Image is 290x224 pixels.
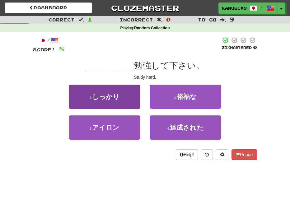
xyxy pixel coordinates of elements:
[92,124,119,131] span: アイロン
[150,85,221,109] button: 2.裕福な
[88,16,92,22] span: 1
[201,149,213,160] button: Round history (alt+y)
[167,127,170,130] small: 4 .
[222,5,247,11] span: kamuela90
[33,74,257,80] div: Study hard.
[221,45,257,50] div: Mastered
[157,17,162,22] span: :
[232,149,257,160] button: Report
[134,61,205,70] span: 勉強して下さい。
[220,17,226,22] span: :
[78,17,84,22] span: :
[176,149,198,160] button: Help!
[230,16,234,22] span: 9
[222,45,230,49] span: 25 %
[218,2,278,14] a: kamuela90 /
[119,17,153,22] span: Incorrect
[49,17,75,22] span: Correct
[166,16,171,22] span: 0
[33,37,64,44] div: /
[59,45,64,53] span: 8
[260,5,264,9] span: /
[5,2,92,13] a: Dashboard
[170,124,203,131] span: 達成された
[85,61,134,70] span: __________
[69,115,140,140] button: 3.アイロン
[174,96,177,100] small: 2 .
[134,26,170,30] strong: Random Collection
[150,115,221,140] button: 4.達成された
[69,85,140,109] button: 1.しっかり
[90,127,92,130] small: 3 .
[90,96,92,100] small: 1 .
[33,47,55,52] span: Score:
[92,93,119,100] span: しっかり
[198,17,217,22] span: To go
[101,2,189,13] a: Clozemaster
[177,93,197,100] span: 裕福な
